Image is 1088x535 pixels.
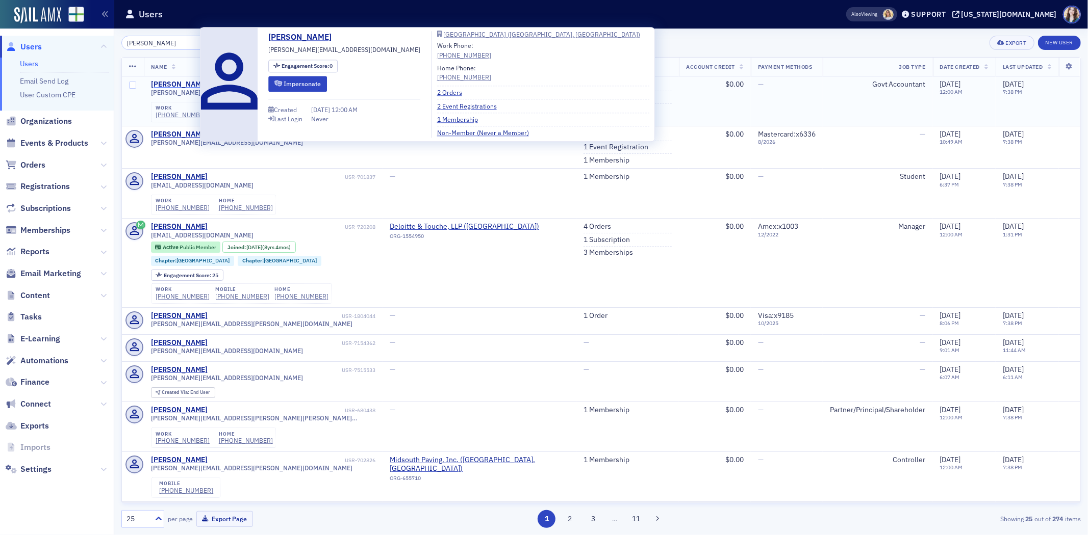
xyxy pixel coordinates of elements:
div: Engagement Score: 25 [151,270,223,281]
a: [PHONE_NUMBER] [219,204,273,211]
div: [PERSON_NAME] [151,365,208,374]
time: 12:00 AM [940,231,963,238]
div: Created Via: End User [151,387,215,398]
time: 10:49 AM [940,138,963,145]
span: [DATE] [1003,338,1024,347]
a: New User [1038,36,1081,50]
span: [DATE] [1003,405,1024,414]
span: [DATE] [311,105,332,114]
span: Engagement Score : [164,272,212,279]
span: Email Marketing [20,268,81,279]
span: Content [20,290,50,301]
div: work [156,431,210,437]
span: [PERSON_NAME][EMAIL_ADDRESS][PERSON_NAME][PERSON_NAME][DOMAIN_NAME] [151,414,376,422]
strong: 25 [1024,514,1034,523]
span: Deloitte & Touche, LLP (Atlanta) [390,222,539,231]
span: [DATE] [940,455,961,464]
a: Imports [6,442,50,453]
div: Showing out of items [768,514,1081,523]
div: USR-720208 [209,224,375,230]
span: [PERSON_NAME][EMAIL_ADDRESS][DOMAIN_NAME] [151,374,303,382]
span: Automations [20,355,68,366]
div: Work Phone: [437,41,491,60]
a: Content [6,290,50,301]
a: [PHONE_NUMBER] [159,487,213,494]
span: [DATE] [940,405,961,414]
div: mobile [159,480,213,487]
div: [PERSON_NAME] [151,130,208,139]
div: Govt Accountant [830,80,926,89]
span: Mastercard : x6336 [758,129,816,139]
span: Created Via : [162,389,190,395]
a: [PERSON_NAME] [151,338,208,347]
span: [EMAIL_ADDRESS][DOMAIN_NAME] [151,231,254,239]
span: Payment Methods [758,63,813,70]
button: 11 [627,510,645,528]
div: USR-701837 [209,174,375,180]
span: [PERSON_NAME][EMAIL_ADDRESS][DOMAIN_NAME] [151,89,303,96]
a: Active Public Member [155,244,216,251]
span: Tasks [20,311,42,323]
span: [PERSON_NAME][EMAIL_ADDRESS][DOMAIN_NAME] [268,45,420,54]
a: [PHONE_NUMBER] [437,50,491,60]
span: — [390,365,395,374]
a: 1 Membership [584,172,629,181]
div: Also [852,11,862,17]
a: [PHONE_NUMBER] [156,437,210,444]
a: Orders [6,159,45,171]
a: Email Marketing [6,268,81,279]
span: … [608,514,622,523]
a: [PERSON_NAME] [268,31,339,43]
div: home [274,286,328,292]
a: Settings [6,464,52,475]
span: Midsouth Paving, Inc. (Birmingham, AL) [390,456,569,473]
div: home [219,431,273,437]
a: Memberships [6,225,70,236]
span: — [920,338,926,347]
div: ORG-655710 [390,475,569,485]
div: [PHONE_NUMBER] [215,292,269,300]
span: Organizations [20,116,72,127]
span: $0.00 [725,311,744,320]
div: [PHONE_NUMBER] [219,437,273,444]
span: Exports [20,420,49,432]
time: 12:00 AM [940,464,963,471]
a: [PERSON_NAME] [151,222,208,231]
span: Active [163,244,180,251]
span: Finance [20,377,49,388]
span: — [584,365,589,374]
span: 8 / 2026 [758,139,816,145]
span: Users [20,41,42,52]
span: Last Updated [1003,63,1043,70]
button: Export Page [196,511,253,527]
div: [US_STATE][DOMAIN_NAME] [962,10,1057,19]
span: Chapter : [155,257,176,264]
a: 1 Membership [584,156,629,165]
span: [DATE] [1003,129,1024,139]
span: Account Credit [686,63,735,70]
a: Non-Member (Never a Member) [437,128,536,138]
div: Engagement Score: 0 [268,60,338,72]
time: 7:38 PM [1003,414,1022,421]
span: — [390,311,395,320]
div: Support [911,10,946,19]
a: 2 Event Registrations [437,101,504,111]
img: SailAMX [68,7,84,22]
time: 9:01 AM [940,346,960,354]
span: [PERSON_NAME][EMAIL_ADDRESS][PERSON_NAME][DOMAIN_NAME] [151,320,353,328]
div: Controller [830,456,926,465]
span: — [920,365,926,374]
div: [PHONE_NUMBER] [156,292,210,300]
span: $0.00 [725,129,744,139]
time: 7:38 PM [1003,138,1022,145]
div: [PERSON_NAME] [151,311,208,320]
div: Chapter: [238,256,321,266]
a: Tasks [6,311,42,323]
span: [DATE] [1003,222,1024,231]
button: 2 [561,510,579,528]
div: USR-1804044 [209,313,375,319]
div: Home Phone: [437,63,491,82]
a: Events & Products [6,138,88,149]
span: $0.00 [725,172,744,181]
